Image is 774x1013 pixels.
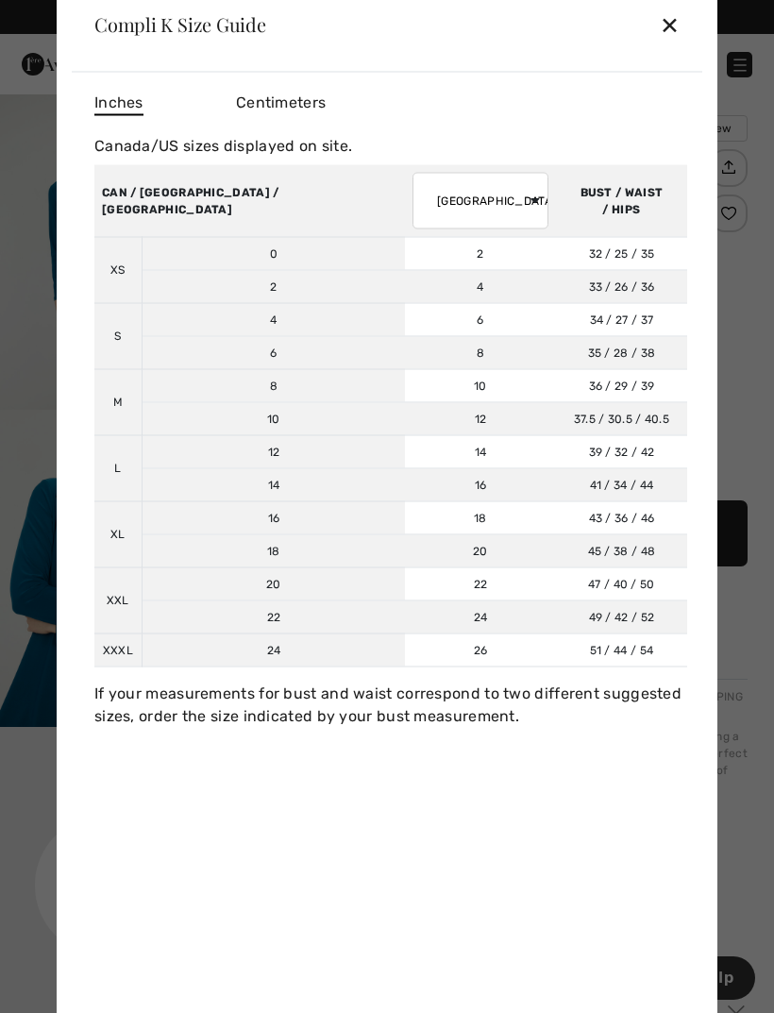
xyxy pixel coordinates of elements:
[142,501,405,534] td: 16
[142,600,405,633] td: 22
[94,435,142,501] td: L
[405,501,556,534] td: 18
[588,346,656,359] span: 35 / 28 / 38
[574,412,669,425] span: 37.5 / 30.5 / 40.5
[94,164,405,237] th: CAN / [GEOGRAPHIC_DATA] / [GEOGRAPHIC_DATA]
[142,369,405,402] td: 8
[589,279,655,293] span: 33 / 26 / 36
[94,134,687,157] div: Canada/US sizes displayed on site.
[43,13,82,30] span: Help
[405,468,556,501] td: 16
[405,336,556,369] td: 8
[94,369,142,435] td: M
[94,633,142,667] td: XXXL
[405,270,556,303] td: 4
[588,577,655,590] span: 47 / 40 / 50
[405,435,556,468] td: 14
[589,379,655,392] span: 36 / 29 / 39
[405,534,556,567] td: 20
[405,237,556,270] td: 2
[94,501,142,567] td: XL
[94,15,266,34] div: Compli K Size Guide
[588,544,656,557] span: 45 / 38 / 48
[94,567,142,633] td: XXL
[94,237,142,303] td: XS
[589,511,655,524] span: 43 / 36 / 46
[590,312,654,326] span: 34 / 27 / 37
[405,303,556,336] td: 6
[590,478,654,491] span: 41 / 34 / 44
[142,402,405,435] td: 10
[589,445,655,458] span: 39 / 32 / 42
[142,270,405,303] td: 2
[405,369,556,402] td: 10
[660,5,680,44] div: ✕
[236,93,326,110] span: Centimeters
[589,246,655,260] span: 32 / 25 / 35
[142,237,405,270] td: 0
[556,164,687,237] th: BUST / WAIST / HIPS
[405,633,556,667] td: 26
[589,610,655,623] span: 49 / 42 / 52
[405,567,556,600] td: 22
[142,567,405,600] td: 20
[142,633,405,667] td: 24
[590,643,654,656] span: 51 / 44 / 54
[142,468,405,501] td: 14
[142,534,405,567] td: 18
[405,402,556,435] td: 12
[405,600,556,633] td: 24
[142,303,405,336] td: 4
[142,435,405,468] td: 12
[94,303,142,369] td: S
[94,682,687,727] div: If your measurements for bust and waist correspond to two different suggested sizes, order the si...
[142,336,405,369] td: 6
[94,91,143,115] span: Inches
